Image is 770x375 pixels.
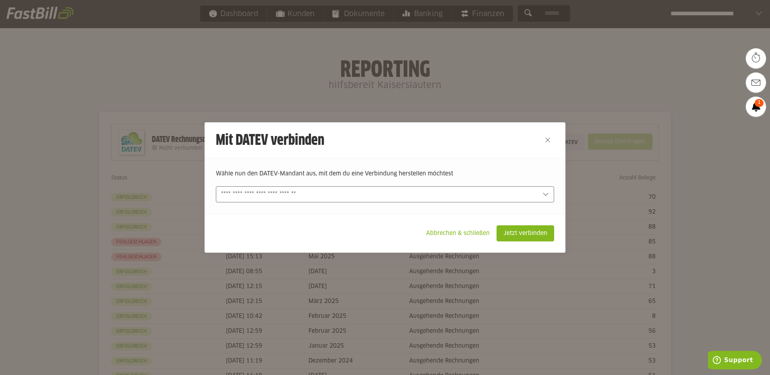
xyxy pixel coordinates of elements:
[216,169,554,178] p: Wähle nun den DATEV-Mandant aus, mit dem du eine Verbindung herstellen möchtest
[497,225,554,241] sl-button: Jetzt verbinden
[708,351,762,371] iframe: Öffnet ein Widget, in dem Sie weitere Informationen finden
[755,99,764,107] span: 1
[746,97,766,117] a: 1
[419,225,497,241] sl-button: Abbrechen & schließen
